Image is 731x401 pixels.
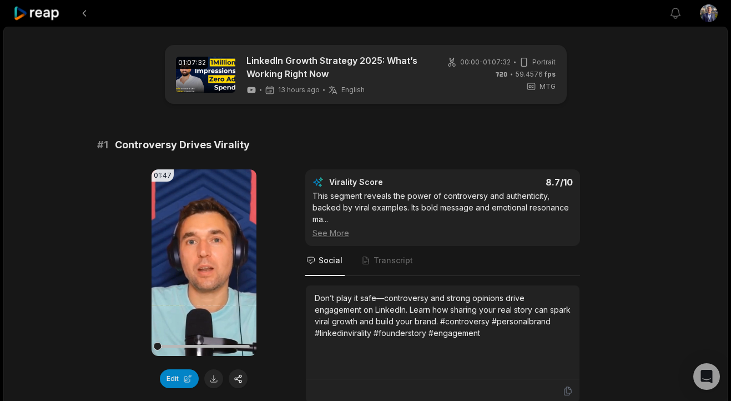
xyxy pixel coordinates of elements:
[516,69,556,79] span: 59.4576
[693,363,720,390] div: Open Intercom Messenger
[115,137,250,153] span: Controversy Drives Virality
[160,369,199,388] button: Edit
[545,70,556,78] span: fps
[152,169,256,356] video: Your browser does not support mp4 format.
[460,57,511,67] span: 00:00 - 01:07:32
[532,57,556,67] span: Portrait
[278,86,320,94] span: 13 hours ago
[319,255,342,266] span: Social
[453,177,573,188] div: 8.7 /10
[305,246,580,276] nav: Tabs
[540,82,556,92] span: MTG
[329,177,448,188] div: Virality Score
[341,86,365,94] span: English
[312,190,573,239] div: This segment reveals the power of controversy and authenticity, backed by viral examples. Its bol...
[246,54,433,81] a: LinkedIn Growth Strategy 2025: What’s Working Right Now
[97,137,108,153] span: # 1
[312,227,573,239] div: See More
[315,292,571,339] div: Don’t play it safe—controversy and strong opinions drive engagement on LinkedIn. Learn how sharin...
[374,255,413,266] span: Transcript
